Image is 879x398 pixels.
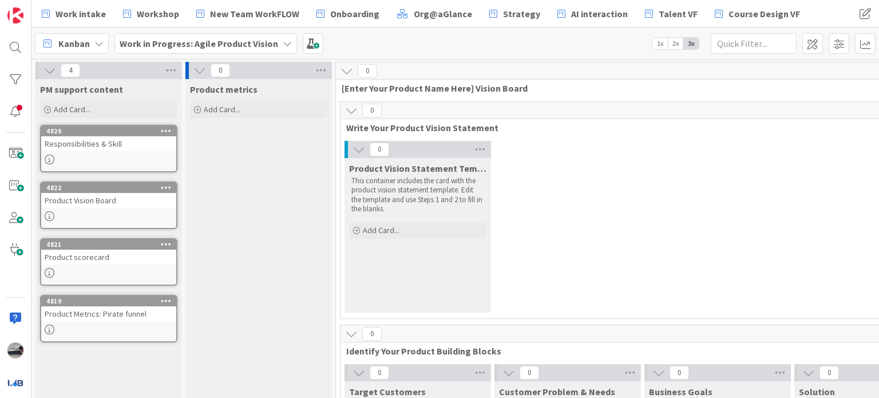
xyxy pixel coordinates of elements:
[41,250,176,265] div: Product scorecard
[390,3,479,24] a: Org@aGlance
[204,104,240,115] span: Add Card...
[41,126,176,136] div: 4820
[41,239,176,265] div: 4821Product scorecard
[799,386,835,397] span: Solution
[46,184,176,192] div: 4822
[210,7,299,21] span: New Team WorkFLOW
[41,126,176,151] div: 4820Responsibilities & Skill
[349,163,486,174] span: Product Vision Statement Template
[46,297,176,305] div: 4819
[819,366,839,380] span: 0
[7,342,23,358] img: jB
[571,7,628,21] span: AI interaction
[41,136,176,151] div: Responsibilities & Skill
[7,375,23,391] img: avatar
[61,64,80,77] span: 4
[46,241,176,249] div: 4821
[46,127,176,135] div: 4820
[520,366,539,380] span: 0
[638,3,704,24] a: Talent VF
[358,64,377,78] span: 0
[668,38,683,49] span: 2x
[370,143,389,156] span: 0
[41,306,176,321] div: Product Metrics: Pirate funnel
[41,193,176,208] div: Product Vision Board
[649,386,712,397] span: Business Goals
[503,7,540,21] span: Strategy
[58,37,90,50] span: Kanban
[349,386,426,397] span: Target Customers
[683,38,699,49] span: 3x
[363,225,399,235] span: Add Card...
[35,3,113,24] a: Work intake
[40,84,123,95] span: PM support content
[310,3,386,24] a: Onboarding
[120,38,278,49] b: Work in Progress: Agile Product Vision
[41,183,176,193] div: 4822
[211,64,230,77] span: 0
[190,84,258,95] span: Product metrics
[56,7,106,21] span: Work intake
[7,7,23,23] img: Visit kanbanzone.com
[41,296,176,321] div: 4819Product Metrics: Pirate funnel
[499,386,615,397] span: Customer Problem & Needs
[711,33,797,54] input: Quick Filter...
[41,296,176,306] div: 4819
[670,366,689,380] span: 0
[54,104,90,115] span: Add Card...
[708,3,807,24] a: Course Design VF
[370,366,389,380] span: 0
[551,3,635,24] a: AI interaction
[116,3,186,24] a: Workshop
[41,239,176,250] div: 4821
[189,3,306,24] a: New Team WorkFLOW
[351,176,484,214] p: This container includes the card with the product vision statement template. Edit the template an...
[482,3,547,24] a: Strategy
[137,7,179,21] span: Workshop
[728,7,800,21] span: Course Design VF
[362,327,382,341] span: 0
[652,38,668,49] span: 1x
[362,104,382,117] span: 0
[330,7,379,21] span: Onboarding
[41,183,176,208] div: 4822Product Vision Board
[414,7,472,21] span: Org@aGlance
[659,7,698,21] span: Talent VF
